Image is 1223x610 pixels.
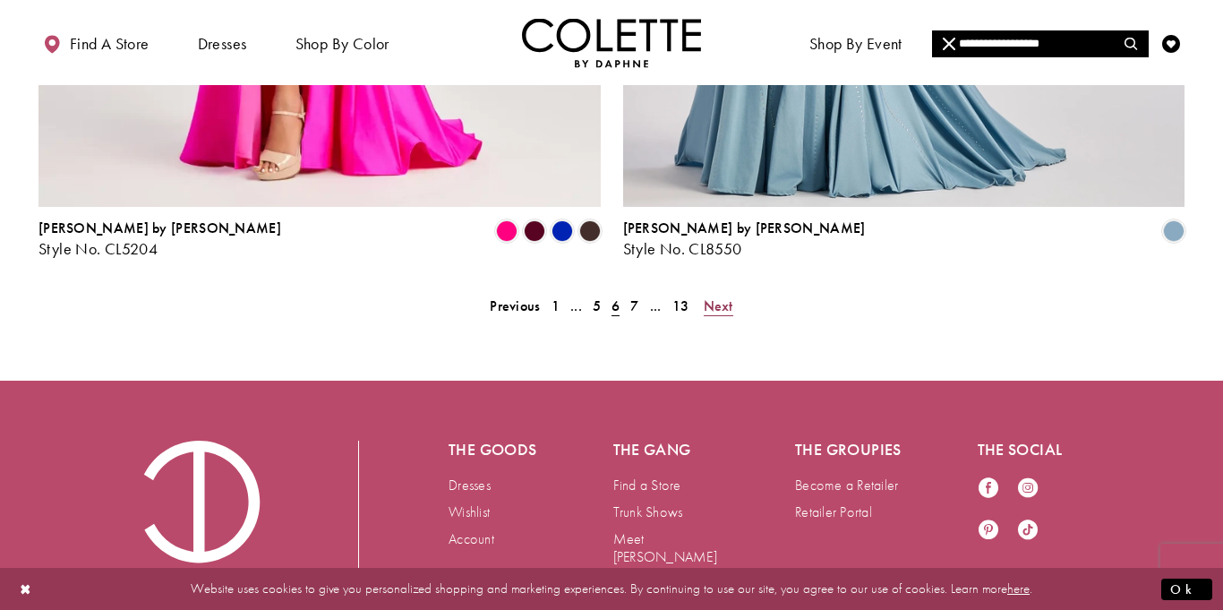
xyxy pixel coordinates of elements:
[295,35,389,53] span: Shop by color
[1118,18,1145,67] a: Toggle search
[630,296,638,315] span: 7
[978,519,999,543] a: Visit our Pinterest - Opens in new tab
[449,503,490,521] a: Wishlist
[38,238,158,259] span: Style No. CL5204
[449,529,494,548] a: Account
[795,503,872,521] a: Retailer Portal
[70,35,150,53] span: Find a store
[613,476,681,494] a: Find a Store
[978,477,999,501] a: Visit our Facebook - Opens in new tab
[522,18,701,67] a: Visit Home Page
[623,238,742,259] span: Style No. CL8550
[1017,519,1039,543] a: Visit our TikTok - Opens in new tab
[291,18,394,67] span: Shop by color
[38,18,153,67] a: Find a store
[484,293,545,319] a: Prev Page
[587,293,606,319] a: 5
[795,441,906,459] h5: The groupies
[650,296,662,315] span: ...
[672,296,689,315] span: 13
[1007,580,1030,597] a: here
[565,293,587,319] a: ...
[1161,578,1212,600] button: Submit Dialog
[1113,30,1148,57] button: Submit Search
[946,18,1079,67] a: Meet the designer
[932,30,1148,57] input: Search
[809,35,902,53] span: Shop By Event
[606,293,625,319] span: Current page
[978,441,1089,459] h5: The social
[623,219,866,237] span: [PERSON_NAME] by [PERSON_NAME]
[449,441,542,459] h5: The goods
[449,476,491,494] a: Dresses
[1158,18,1185,67] a: Check Wishlist
[490,296,540,315] span: Previous
[193,18,252,67] span: Dresses
[570,296,582,315] span: ...
[1163,220,1185,242] i: Dusty Blue
[625,293,644,319] a: 7
[546,293,565,319] a: 1
[552,296,560,315] span: 1
[623,220,866,258] div: Colette by Daphne Style No. CL8550
[579,220,601,242] i: Espresso
[552,220,573,242] i: Royal Blue
[969,468,1065,552] ul: Follow us
[1017,477,1039,501] a: Visit our Instagram - Opens in new tab
[704,296,733,315] span: Next
[613,503,683,521] a: Trunk Shows
[932,30,1149,57] div: Search form
[129,577,1094,601] p: Website uses cookies to give you personalized shopping and marketing experiences. By continuing t...
[496,220,517,242] i: Hot Pink
[613,529,717,566] a: Meet [PERSON_NAME]
[932,30,967,57] button: Close Search
[805,18,907,67] span: Shop By Event
[613,441,724,459] h5: The gang
[198,35,247,53] span: Dresses
[698,293,739,319] a: Next Page
[645,293,667,319] a: ...
[611,296,620,315] span: 6
[593,296,601,315] span: 5
[522,18,701,67] img: Colette by Daphne
[524,220,545,242] i: Burgundy
[11,573,41,605] button: Close Dialog
[795,476,898,494] a: Become a Retailer
[38,220,281,258] div: Colette by Daphne Style No. CL5204
[667,293,695,319] a: 13
[38,219,281,237] span: [PERSON_NAME] by [PERSON_NAME]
